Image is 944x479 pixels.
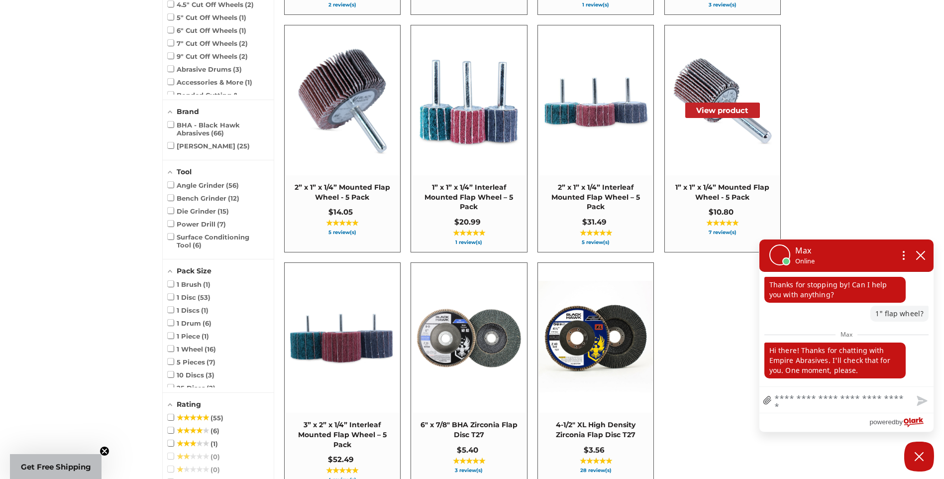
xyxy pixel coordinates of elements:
span: 25 Discs [168,384,216,392]
span: 1 review(s) [416,240,522,245]
span: 7 [207,358,215,366]
span: ★★★★★ [453,229,485,237]
span: Power Drill [168,220,226,228]
a: 2” x 1” x 1/4” Mounted Flap Wheel - 5 Pack [285,25,400,252]
span: 15 [217,207,229,215]
span: 3 [206,371,214,379]
span: 3 review(s) [670,2,775,7]
span: BHA - Black Hawk Abrasives [168,121,269,137]
span: 4-1/2" XL High Density Zirconia Flap Disc T27 [543,420,648,440]
span: 1 Wheel [168,345,216,353]
span: 1 Brush [168,280,211,288]
span: Accessories & More [168,78,253,86]
span: 28 review(s) [543,468,648,473]
span: 53 [198,293,210,301]
span: 1 [203,280,210,288]
span: Abrasive Drums [168,65,242,73]
img: 2” x 1” x 1/4” Mounted Flap Wheel - 5 Pack [285,43,400,158]
span: 4.5" Cut Off Wheels [168,0,254,8]
span: ★★★★★ [453,457,485,465]
span: 2 [239,52,248,60]
span: Tool [177,167,192,176]
span: 55 [210,414,223,422]
span: ★★★★★ [177,414,209,422]
span: 7" Cut Off Wheels [168,39,248,47]
span: ★★★★★ [326,467,358,475]
span: $3.56 [584,445,605,455]
span: Rating [177,400,201,409]
span: 6" x 7/8" BHA Zirconia Flap Disc T27 [416,420,522,440]
span: 1 [202,332,209,340]
span: 0 [210,453,220,461]
img: 3” x 2” x 1/4” Interleaf Mounted Flap Wheel – 5 Pack [285,281,400,395]
p: 1" flap wheel? [870,306,929,322]
span: ★★★★★ [177,453,209,461]
span: Bonded Cutting & Grinding [168,91,269,107]
span: 1 [201,306,209,314]
span: 56 [226,181,239,189]
button: Close Chatbox [904,442,934,472]
span: Max [836,328,857,341]
span: 3 review(s) [416,468,522,473]
div: olark chatbox [759,239,934,432]
span: 3” x 2” x 1/4” Interleaf Mounted Flap Wheel – 5 Pack [290,420,395,450]
span: powered [869,416,895,428]
span: 5 Pieces [168,358,216,366]
p: Max [795,244,815,256]
a: 2” x 1” x 1/4” Interleaf Mounted Flap Wheel – 5 Pack [538,25,653,252]
span: Brand [177,107,199,116]
img: 1” x 1” x 1/4” Mounted Flap Wheel - 5 Pack [665,43,780,158]
button: Open chat options menu [895,247,913,264]
span: Bench Grinder [168,194,240,202]
span: $5.40 [457,445,478,455]
div: chat [759,272,934,386]
span: 2” x 1” x 1/4” Mounted Flap Wheel - 5 Pack [290,183,395,202]
span: [PERSON_NAME] [168,142,250,150]
p: Thanks for stopping by! Can I help you with anything? [764,277,906,303]
span: ★★★★★ [580,229,612,237]
span: Get Free Shipping [21,462,91,472]
p: Online [795,256,815,266]
span: 9" Cut Off Wheels [168,52,248,60]
span: 2” x 1” x 1/4” Interleaf Mounted Flap Wheel – 5 Pack [543,183,648,212]
button: Send message [909,390,934,413]
span: 6 [193,241,202,249]
span: 1” x 1” x 1/4” Interleaf Mounted Flap Wheel – 5 Pack [416,183,522,212]
span: ★★★★★ [177,466,209,474]
span: 6 [203,319,211,327]
span: 10 Discs [168,371,215,379]
span: 2 [239,39,248,47]
img: Coarse 36 grit BHA Zirconia flap disc, 6-inch, flat T27 for aggressive material removal [412,281,526,395]
span: 1 review(s) [543,2,648,7]
span: by [896,416,903,428]
span: 1 Piece [168,332,210,340]
span: 5" Cut Off Wheels [168,13,247,21]
span: 1 [239,26,246,34]
span: ★★★★★ [580,457,612,465]
div: Get Free ShippingClose teaser [10,454,102,479]
span: 66 [211,129,224,137]
span: 7 [217,220,226,228]
span: 1 [239,13,246,21]
img: 1” x 1” x 1/4” Interleaf Mounted Flap Wheel – 5 Pack [412,43,526,158]
span: Surface Conditioning Tool [168,233,269,249]
span: Die Grinder [168,207,229,215]
img: 4-1/2" XL High Density Zirconia Flap Disc T27 [538,281,653,395]
span: 2 review(s) [290,2,395,7]
span: 5 review(s) [290,230,395,235]
span: 12 [228,194,239,202]
span: Pack Size [177,266,211,275]
span: Angle Grinder [168,181,239,189]
span: $20.99 [454,217,481,227]
span: 1 [245,78,252,86]
span: $52.49 [328,455,354,464]
span: 2 [245,0,254,8]
p: Hi there! Thanks for chatting with Empire Abrasives. I'll check that for you. One moment, please. [764,343,906,378]
span: 3 [233,65,242,73]
span: ★★★★★ [706,219,738,227]
button: Close teaser [100,446,109,456]
span: 2 [207,384,215,392]
span: $31.49 [582,217,607,227]
button: close chatbox [913,248,929,263]
a: Powered by Olark [869,413,934,432]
